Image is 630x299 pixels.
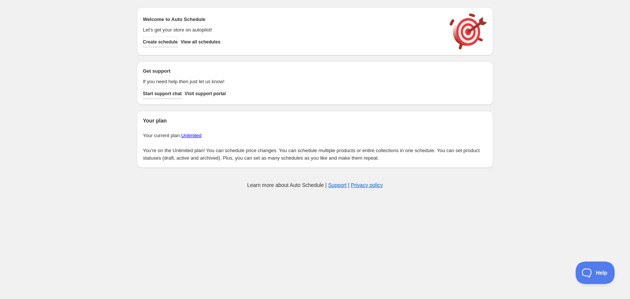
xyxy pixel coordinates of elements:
[143,147,487,162] p: You're on the Unlimited plan! You can schedule price changes. You can schedule multiple products ...
[351,182,383,188] a: Privacy policy
[143,91,181,97] span: Start support chat
[143,37,178,47] button: Create schedule
[184,88,226,99] a: Visit support portal
[143,88,181,99] a: Start support chat
[181,37,220,47] button: View all schedules
[328,182,346,188] a: Support
[143,132,487,139] p: Your current plan:
[143,26,442,34] p: Let's get your store on autopilot!
[143,16,442,23] h2: Welcome to Auto Schedule
[184,91,226,97] span: Visit support portal
[181,133,201,138] a: Unlimited
[247,181,383,189] p: Learn more about Auto Schedule | |
[181,39,220,45] span: View all schedules
[576,262,615,284] iframe: Toggle Customer Support
[143,67,442,75] h2: Get support
[143,78,442,85] p: If you need help then just let us know!
[143,117,487,124] h2: Your plan
[143,39,178,45] span: Create schedule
